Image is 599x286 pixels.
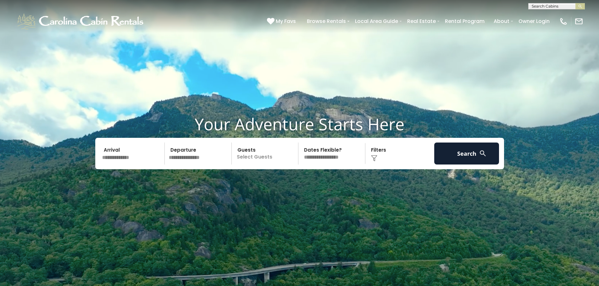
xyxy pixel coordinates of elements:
[371,155,377,161] img: filter--v1.png
[304,16,349,27] a: Browse Rentals
[491,16,513,27] a: About
[352,16,401,27] a: Local Area Guide
[16,12,146,31] img: White-1-1-2.png
[404,16,439,27] a: Real Estate
[515,16,553,27] a: Owner Login
[574,17,583,26] img: mail-regular-white.png
[559,17,568,26] img: phone-regular-white.png
[479,149,487,157] img: search-regular-white.png
[442,16,488,27] a: Rental Program
[434,143,499,165] button: Search
[5,114,594,134] h1: Your Adventure Starts Here
[234,143,298,165] p: Select Guests
[276,17,296,25] span: My Favs
[267,17,297,25] a: My Favs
